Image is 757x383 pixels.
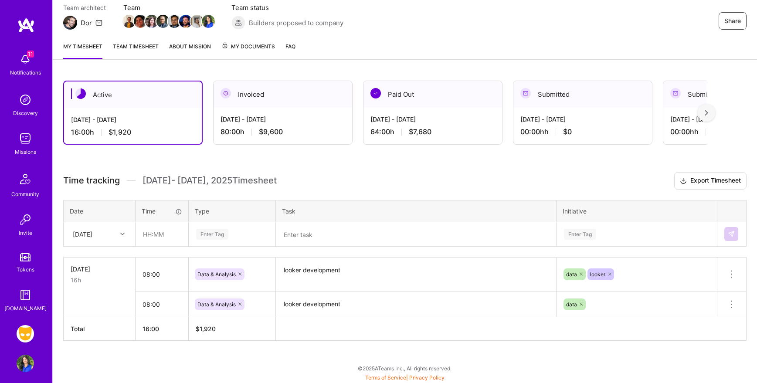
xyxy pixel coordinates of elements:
button: Export Timesheet [674,172,747,190]
div: 80:00 h [221,127,345,136]
span: $0 [563,127,572,136]
div: Dor [81,18,92,27]
a: My Documents [221,42,275,59]
img: Team Member Avatar [156,15,170,28]
img: Team Member Avatar [134,15,147,28]
a: Team Member Avatar [146,14,157,29]
img: Paid Out [370,88,381,98]
a: Team Member Avatar [191,14,203,29]
img: logo [17,17,35,33]
th: Task [276,200,557,222]
a: Team Member Avatar [169,14,180,29]
img: Submit [728,230,735,237]
img: Team Member Avatar [190,15,204,28]
div: 64:00 h [370,127,495,136]
a: Team timesheet [113,42,159,59]
span: Team [123,3,214,12]
img: Builders proposed to company [231,16,245,30]
div: Active [64,81,202,108]
img: Submitted [520,88,531,98]
a: Grindr: Data + FE + CyberSecurity + QA [14,325,36,342]
span: Builders proposed to company [249,18,343,27]
span: Share [724,17,741,25]
span: data [566,301,577,308]
div: [DATE] - [DATE] [520,115,645,124]
i: icon Mail [95,19,102,26]
div: [DATE] - [DATE] [221,115,345,124]
img: Team Member Avatar [202,15,215,28]
span: looker [590,271,605,278]
span: Time tracking [63,175,120,186]
div: Enter Tag [564,227,596,241]
img: Team Member Avatar [145,15,158,28]
div: Time [142,207,182,216]
span: 11 [27,51,34,58]
img: Team Member Avatar [168,15,181,28]
span: Data & Analysis [197,301,236,308]
img: right [705,110,708,116]
div: [DATE] - [DATE] [71,115,195,124]
button: Share [719,12,747,30]
a: User Avatar [14,355,36,372]
div: Discovery [13,108,38,118]
img: Invoiced [221,88,231,98]
div: Missions [15,147,36,156]
div: Community [11,190,39,199]
img: Team Member Avatar [179,15,192,28]
th: Date [64,200,136,222]
div: Submitted [513,81,652,108]
img: Team Member Avatar [122,15,136,28]
span: $1,920 [109,128,131,137]
img: teamwork [17,130,34,147]
img: bell [17,51,34,68]
img: Submitted [670,88,681,98]
img: guide book [17,286,34,304]
div: Notifications [10,68,41,77]
a: Privacy Policy [409,374,445,381]
div: [DATE] - [DATE] [370,115,495,124]
div: [DOMAIN_NAME] [4,304,47,313]
span: $7,680 [409,127,431,136]
span: $9,600 [259,127,283,136]
div: Invoiced [214,81,352,108]
img: tokens [20,253,31,261]
img: discovery [17,91,34,108]
img: Team Architect [63,16,77,30]
a: FAQ [285,42,295,59]
span: My Documents [221,42,275,51]
input: HH:MM [136,263,188,286]
a: Team Member Avatar [180,14,191,29]
div: 00:00h h [520,127,645,136]
div: 16h [71,275,128,285]
div: Enter Tag [196,227,228,241]
th: 16:00 [136,317,189,341]
i: icon Chevron [120,232,125,236]
input: HH:MM [136,293,188,316]
textarea: looker development [277,258,555,291]
div: 16:00 h [71,128,195,137]
img: Active [75,88,86,99]
span: $ 1,920 [196,325,216,332]
div: Tokens [17,265,34,274]
div: Invite [19,228,32,237]
input: HH:MM [136,223,188,246]
textarea: looker development [277,292,555,316]
img: Community [15,169,36,190]
img: User Avatar [17,355,34,372]
a: Team Member Avatar [203,14,214,29]
a: My timesheet [63,42,102,59]
a: Team Member Avatar [135,14,146,29]
span: [DATE] - [DATE] , 2025 Timesheet [143,175,277,186]
div: [DATE] [71,264,128,274]
span: | [365,374,445,381]
th: Type [189,200,276,222]
th: Total [64,317,136,341]
span: data [566,271,577,278]
i: icon Download [680,176,687,186]
span: Data & Analysis [197,271,236,278]
img: Grindr: Data + FE + CyberSecurity + QA [17,325,34,342]
div: [DATE] [73,230,92,239]
div: Paid Out [363,81,502,108]
span: Team architect [63,3,106,12]
a: About Mission [169,42,211,59]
